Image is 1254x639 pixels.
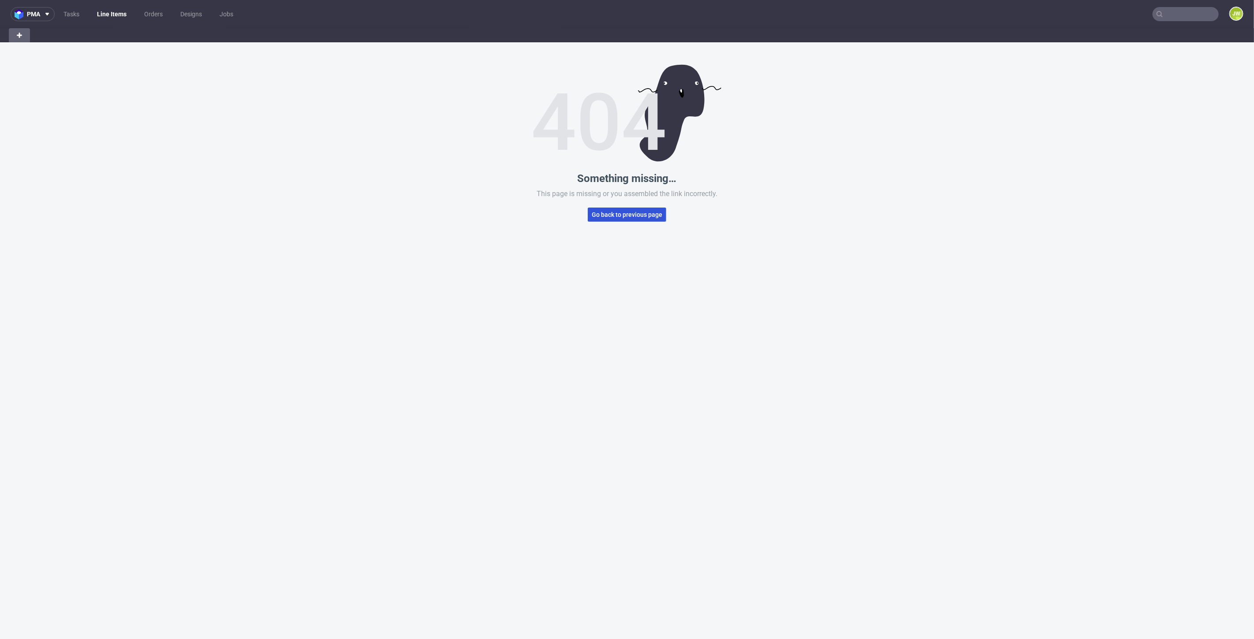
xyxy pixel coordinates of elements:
[588,208,666,222] button: Go back to previous page
[175,7,207,21] a: Designs
[15,9,27,19] img: logo
[139,7,168,21] a: Orders
[533,64,721,162] img: Error image
[214,7,239,21] a: Jobs
[27,11,40,17] span: pma
[11,7,55,21] button: pma
[92,7,132,21] a: Line Items
[578,172,677,185] p: Something missing…
[537,189,717,199] p: This page is missing or you assembled the link incorrectly.
[1230,7,1243,20] figcaption: JW
[58,7,85,21] a: Tasks
[592,212,662,218] span: Go back to previous page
